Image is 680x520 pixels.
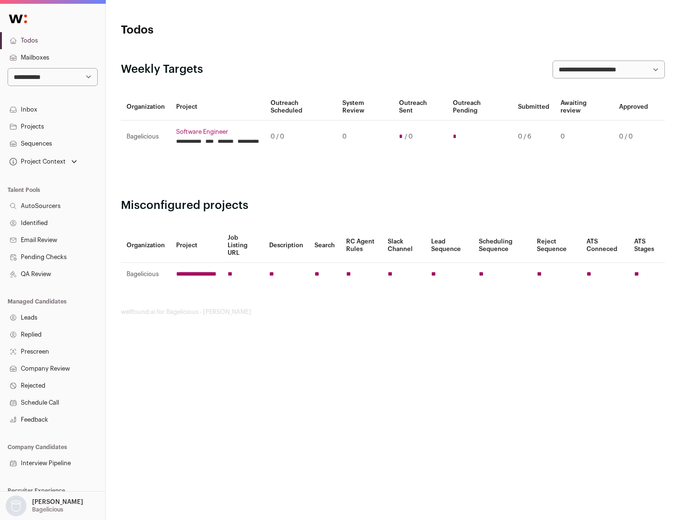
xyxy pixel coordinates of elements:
[121,228,170,263] th: Organization
[222,228,263,263] th: Job Listing URL
[263,228,309,263] th: Description
[121,94,170,121] th: Organization
[4,9,32,28] img: Wellfound
[393,94,448,121] th: Outreach Sent
[4,495,85,516] button: Open dropdown
[447,94,512,121] th: Outreach Pending
[531,228,581,263] th: Reject Sequence
[170,94,265,121] th: Project
[121,263,170,286] td: Bagelicious
[512,121,555,153] td: 0 / 6
[6,495,26,516] img: nopic.png
[555,121,613,153] td: 0
[32,506,63,513] p: Bagelicious
[512,94,555,121] th: Submitted
[121,62,203,77] h2: Weekly Targets
[382,228,425,263] th: Slack Channel
[265,121,337,153] td: 0 / 0
[425,228,473,263] th: Lead Sequence
[121,121,170,153] td: Bagelicious
[265,94,337,121] th: Outreach Scheduled
[581,228,628,263] th: ATS Conneced
[32,498,83,506] p: [PERSON_NAME]
[170,228,222,263] th: Project
[337,94,393,121] th: System Review
[8,155,79,168] button: Open dropdown
[121,23,302,38] h1: Todos
[340,228,382,263] th: RC Agent Rules
[337,121,393,153] td: 0
[121,308,665,316] footer: wellfound:ai for Bagelicious - [PERSON_NAME]
[555,94,613,121] th: Awaiting review
[176,128,259,136] a: Software Engineer
[473,228,531,263] th: Scheduling Sequence
[613,94,654,121] th: Approved
[613,121,654,153] td: 0 / 0
[405,133,413,140] span: / 0
[309,228,340,263] th: Search
[8,158,66,165] div: Project Context
[629,228,665,263] th: ATS Stages
[121,198,665,213] h2: Misconfigured projects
